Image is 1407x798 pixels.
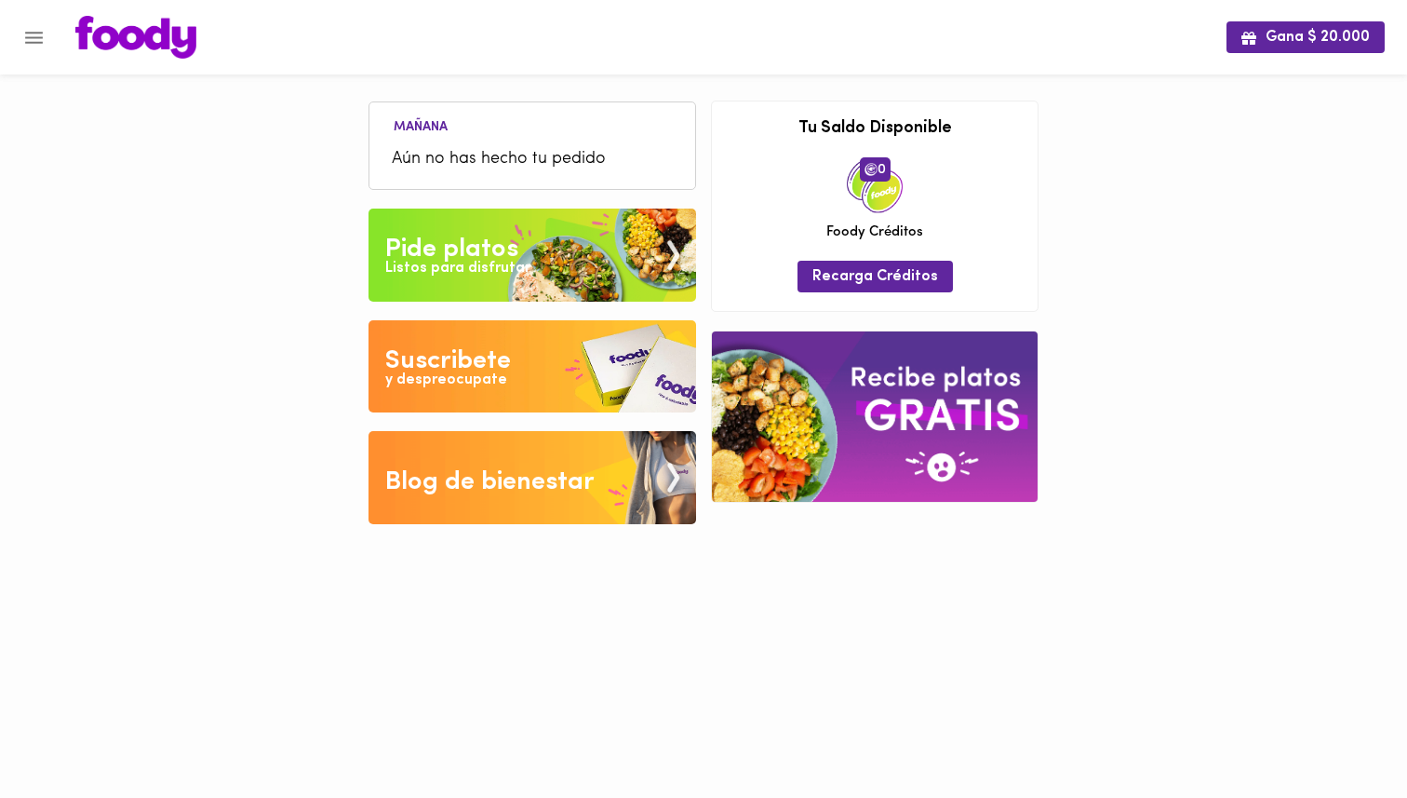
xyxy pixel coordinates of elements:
[712,331,1038,502] img: referral-banner.png
[812,268,938,286] span: Recarga Créditos
[1226,21,1385,52] button: Gana $ 20.000
[368,209,696,302] img: Pide un Platos
[864,163,878,176] img: foody-creditos.png
[368,320,696,413] img: Disfruta bajar de peso
[860,157,891,182] span: 0
[11,15,57,61] button: Menu
[826,223,923,242] span: Foody Créditos
[385,370,507,391] div: y despreocupate
[385,258,530,279] div: Listos para disfrutar
[392,147,673,172] span: Aún no has hecho tu pedido
[726,120,1024,139] h3: Tu Saldo Disponible
[797,261,953,291] button: Recarga Créditos
[379,116,462,134] li: Mañana
[847,157,903,213] img: credits-package.png
[385,464,595,501] div: Blog de bienestar
[385,231,518,268] div: Pide platos
[385,343,511,380] div: Suscribete
[1241,29,1370,47] span: Gana $ 20.000
[368,431,696,524] img: Blog de bienestar
[75,16,196,59] img: logo.png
